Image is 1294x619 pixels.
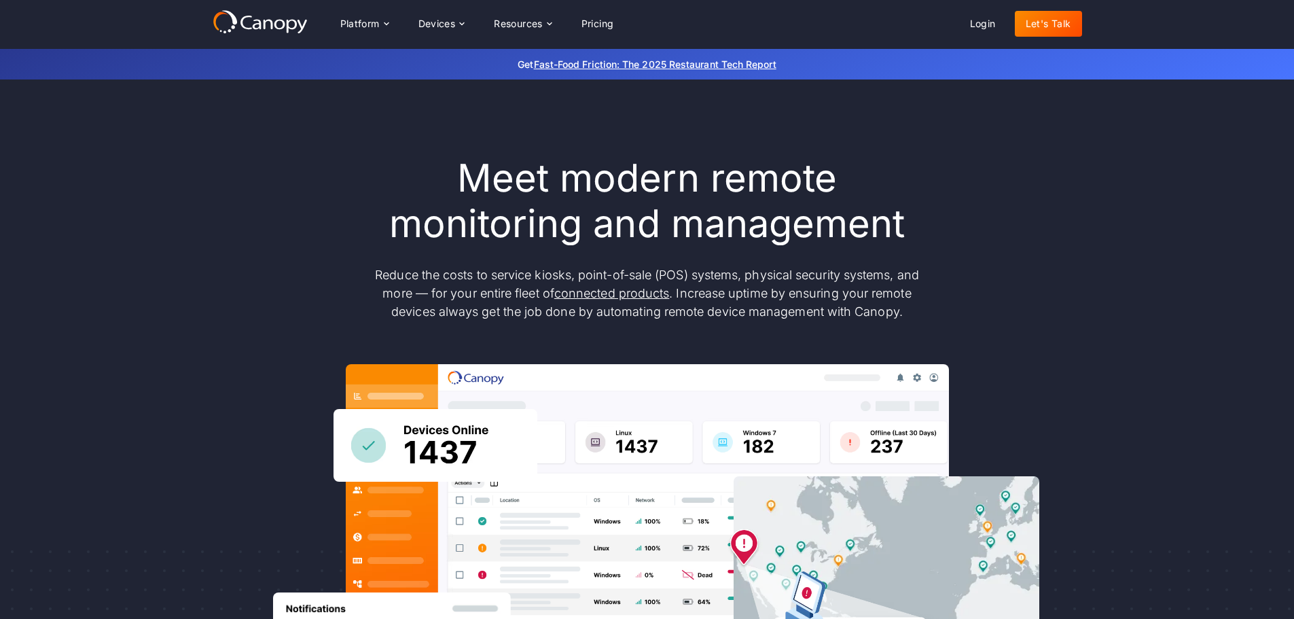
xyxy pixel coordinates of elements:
[408,10,475,37] div: Devices
[534,58,776,70] a: Fast-Food Friction: The 2025 Restaurant Tech Report
[959,11,1007,37] a: Login
[334,409,537,482] img: Canopy sees how many devices are online
[340,19,380,29] div: Platform
[483,10,562,37] div: Resources
[362,156,933,247] h1: Meet modern remote monitoring and management
[494,19,543,29] div: Resources
[362,266,933,321] p: Reduce the costs to service kiosks, point-of-sale (POS) systems, physical security systems, and m...
[329,10,399,37] div: Platform
[571,11,625,37] a: Pricing
[314,57,980,71] p: Get
[554,286,669,300] a: connected products
[1015,11,1082,37] a: Let's Talk
[418,19,456,29] div: Devices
